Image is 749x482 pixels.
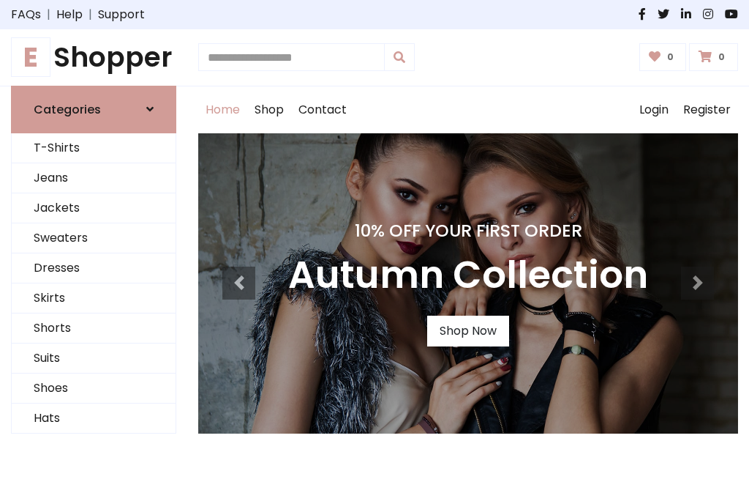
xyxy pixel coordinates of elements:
a: 0 [689,43,738,71]
a: Suits [12,344,176,374]
a: T-Shirts [12,133,176,163]
a: Dresses [12,253,176,283]
h3: Autumn Collection [288,253,648,298]
a: Categories [11,86,176,133]
span: E [11,37,50,77]
a: Contact [291,86,354,133]
a: 0 [639,43,687,71]
a: Sweaters [12,223,176,253]
a: Home [198,86,247,133]
a: Shorts [12,314,176,344]
a: EShopper [11,41,176,74]
a: Shoes [12,374,176,404]
span: 0 [663,51,677,64]
h1: Shopper [11,41,176,74]
a: Shop [247,86,291,133]
a: Support [98,6,145,23]
span: | [41,6,56,23]
h4: 10% Off Your First Order [288,220,648,241]
span: | [83,6,98,23]
a: Help [56,6,83,23]
span: 0 [715,51,729,64]
a: Shop Now [427,316,509,346]
a: Hats [12,404,176,434]
a: FAQs [11,6,41,23]
a: Skirts [12,283,176,314]
a: Jeans [12,163,176,193]
h6: Categories [34,103,101,116]
a: Login [632,86,676,133]
a: Jackets [12,193,176,223]
a: Register [676,86,738,133]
